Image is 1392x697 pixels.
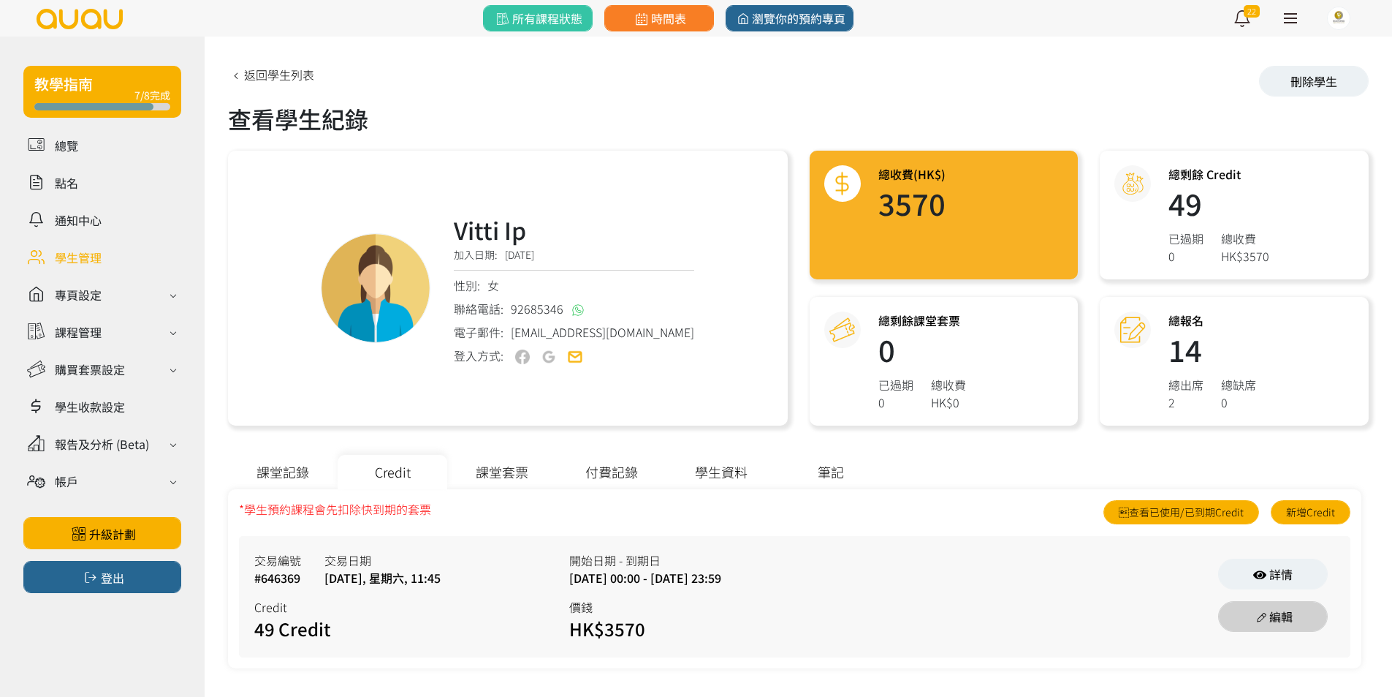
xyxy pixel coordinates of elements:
span: 女 [487,276,499,294]
div: 刪除學生 [1259,66,1369,97]
div: 交易編號 [254,551,301,569]
a: 編輯 [1218,601,1328,632]
h3: Vitti Ip [454,212,694,247]
div: 49 Credit [254,616,459,642]
div: 已過期 [878,376,913,393]
img: attendance@2x.png [1120,317,1146,343]
img: total@2x.png [829,171,855,197]
h1: 0 [878,335,966,364]
div: 0 [1221,393,1256,411]
div: 開始日期 - 到期日 [569,551,884,569]
div: 總缺席 [1221,376,1256,393]
div: [DATE], 星期六, 11:45 [324,569,441,587]
div: Credit [338,455,447,489]
div: HK$3570 [569,616,774,642]
div: 聯絡電話: [454,300,694,317]
div: 專頁設定 [55,286,102,304]
div: *學生預約課程會先扣除快到期的套票 [239,500,431,524]
div: 查看學生紀錄 [228,101,1369,136]
div: 2 [1168,393,1203,411]
div: 已過期 [1168,230,1203,247]
div: 筆記 [776,455,886,489]
img: whatsapp@2x.png [572,304,584,316]
span: 所有課程狀態 [493,10,582,27]
div: 課程管理 [55,323,102,341]
img: user-email-on.png [568,350,582,364]
a: 查看已使用/已到期Credit [1103,500,1259,524]
div: 課堂記錄 [228,455,338,489]
h1: 14 [1168,335,1256,364]
div: 報告及分析 (Beta) [55,435,149,453]
a: 返回學生列表 [228,66,314,83]
a: 時間表 [604,5,714,31]
div: 價錢 [569,598,884,616]
a: 新增Credit [1271,500,1350,524]
div: 登入方式: [454,347,503,365]
span: 時間表 [632,10,685,27]
img: courseCredit@2x.png [829,317,855,343]
h3: 總報名 [1168,312,1256,329]
div: 總收費 [1221,230,1269,247]
a: 升級計劃 [23,517,181,549]
span: [DATE] [505,247,534,262]
div: 帳戶 [55,472,78,490]
img: user-fb-off.png [515,350,530,364]
img: credit@2x.png [1120,171,1146,197]
a: 所有課程狀態 [483,5,593,31]
h1: 49 [1168,189,1269,218]
div: 性別: [454,276,694,294]
div: 付費記錄 [557,455,666,489]
span: 瀏覽你的預約專頁 [734,10,845,27]
h3: 總剩餘 Credit [1168,165,1269,183]
div: HK$3570 [1221,247,1269,265]
a: 詳情 [1218,559,1328,589]
div: 加入日期: [454,247,694,271]
span: [EMAIL_ADDRESS][DOMAIN_NAME] [511,323,694,341]
h3: 總收費(HK$) [878,165,946,183]
div: [DATE] 00:00 - [DATE] 23:59 [569,569,884,587]
div: HK$0 [931,393,966,411]
span: 22 [1244,5,1260,18]
div: #646369 [254,569,301,587]
div: 課堂套票 [447,455,557,489]
div: Credit [254,598,569,616]
div: 0 [878,393,913,411]
h1: 3570 [878,189,946,218]
h3: 總剩餘課堂套票 [878,312,966,329]
img: user-google-off.png [541,350,556,364]
div: 購買套票設定 [55,361,125,378]
div: 總收費 [931,376,966,393]
img: logo.svg [35,9,124,29]
span: 92685346 [511,300,563,317]
div: 交易日期 [324,551,441,569]
div: 電子郵件: [454,323,694,341]
div: 總出席 [1168,376,1203,393]
div: 學生資料 [666,455,776,489]
a: 瀏覽你的預約專頁 [726,5,853,31]
div: 0 [1168,247,1203,265]
button: 登出 [23,561,181,593]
